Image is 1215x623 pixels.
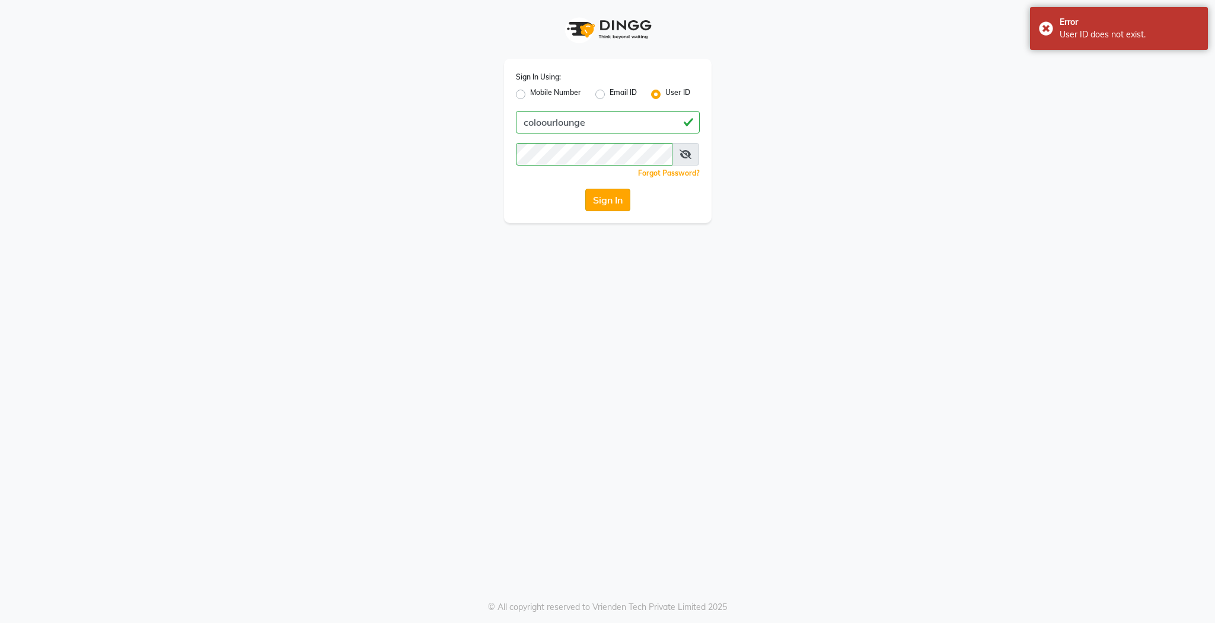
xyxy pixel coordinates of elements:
[516,111,700,133] input: Username
[530,87,581,101] label: Mobile Number
[560,12,655,47] img: logo1.svg
[638,169,700,177] a: Forgot Password?
[516,143,672,166] input: Username
[665,87,690,101] label: User ID
[1060,16,1199,28] div: Error
[610,87,637,101] label: Email ID
[516,72,561,82] label: Sign In Using:
[585,189,630,211] button: Sign In
[1060,28,1199,41] div: User ID does not exist.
